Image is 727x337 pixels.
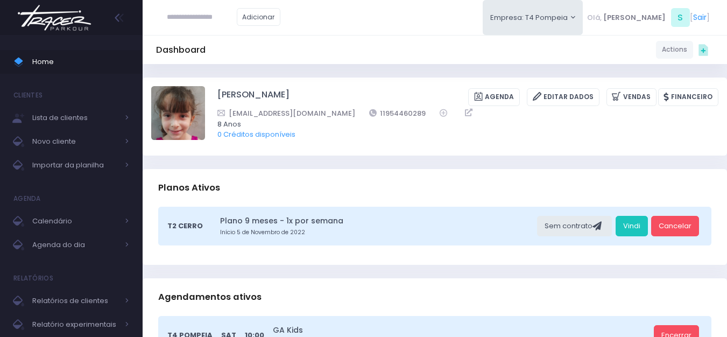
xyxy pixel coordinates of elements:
[32,294,118,308] span: Relatórios de clientes
[616,216,648,236] a: Vindi
[220,215,534,227] a: Plano 9 meses - 1x por semana
[220,228,534,237] small: Início 5 de Novembro de 2022
[468,88,520,106] a: Agenda
[32,55,129,69] span: Home
[656,41,693,59] a: Actions
[32,158,118,172] span: Importar da planilha
[32,135,118,149] span: Novo cliente
[603,12,666,23] span: [PERSON_NAME]
[32,111,118,125] span: Lista de clientes
[32,318,118,332] span: Relatório experimentais
[237,8,281,26] a: Adicionar
[217,119,704,130] span: 8 Anos
[151,86,205,140] img: Helena Zanchetta
[606,88,657,106] a: Vendas
[217,108,355,119] a: [EMAIL_ADDRESS][DOMAIN_NAME]
[32,214,118,228] span: Calendário
[13,268,53,289] h4: Relatórios
[167,221,203,231] span: T2 Cerro
[671,8,690,27] span: S
[651,216,699,236] a: Cancelar
[156,45,206,55] h5: Dashboard
[587,12,602,23] span: Olá,
[537,216,612,236] div: Sem contrato
[217,88,290,106] a: [PERSON_NAME]
[273,325,650,336] a: GA Kids
[32,238,118,252] span: Agenda do dia
[527,88,599,106] a: Editar Dados
[217,129,295,139] a: 0 Créditos disponíveis
[369,108,426,119] a: 11954460289
[13,85,43,106] h4: Clientes
[158,172,220,203] h3: Planos Ativos
[158,282,262,312] h3: Agendamentos ativos
[658,88,718,106] a: Financeiro
[693,12,707,23] a: Sair
[583,5,714,30] div: [ ]
[13,188,41,209] h4: Agenda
